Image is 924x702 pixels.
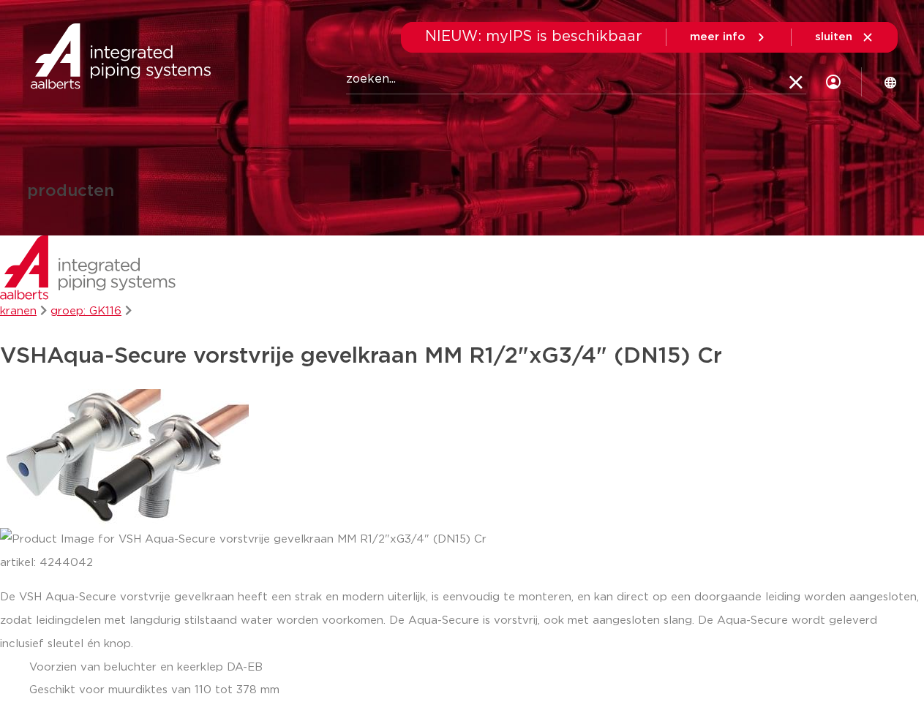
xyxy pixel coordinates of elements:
li: Voorzien van beluchter en keerklep DA-EB [29,656,924,679]
a: sluiten [815,31,874,44]
a: meer info [690,31,767,44]
span: NIEUW: myIPS is beschikbaar [425,29,642,44]
h1: producten [27,184,114,200]
span: meer info [690,31,745,42]
li: Geschikt voor muurdiktes van 110 tot 378 mm [29,679,924,702]
input: zoeken... [346,65,806,94]
span: sluiten [815,31,852,42]
a: groep: GK116 [50,306,121,317]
